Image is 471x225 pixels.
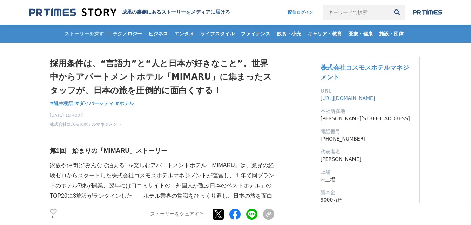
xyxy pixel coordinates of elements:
[376,30,406,37] span: 施設・団体
[50,57,274,97] h1: 採用条件は、“言語力”と“人と日本が好きなこと”。世界中からアパートメントホテル「MIMARU」に集まったスタッフが、日本の旅を圧倒的に面白くする！
[50,100,74,107] a: #誕生秘話
[238,30,273,37] span: ファイナンス
[146,30,171,37] span: ビジネス
[110,25,145,43] a: テクノロジー
[323,5,389,20] input: キーワードで検索
[321,64,409,81] a: 株式会社コスモスホテルマネジメント
[321,156,414,163] dd: [PERSON_NAME]
[29,8,116,17] img: 成果の裏側にあるストーリーをメディアに届ける
[305,25,345,43] a: キャリア・教育
[171,25,197,43] a: エンタメ
[321,148,414,156] dt: 代表者名
[321,169,414,176] dt: 上場
[197,25,237,43] a: ライフスタイル
[321,115,414,122] dd: [PERSON_NAME][STREET_ADDRESS]
[171,30,197,37] span: エンタメ
[238,25,273,43] a: ファイナンス
[110,30,145,37] span: テクノロジー
[321,196,414,204] dd: 9000万円
[122,9,230,15] h2: 成果の裏側にあるストーリーをメディアに届ける
[321,189,414,196] dt: 資本金
[50,147,168,154] strong: 第1回 始まりの「MIMARU」ストーリー
[150,211,204,217] p: ストーリーをシェアする
[321,176,414,183] dd: 未上場
[376,25,406,43] a: 施設・団体
[321,95,375,101] a: [URL][DOMAIN_NAME]
[274,30,304,37] span: 飲食・小売
[321,108,414,115] dt: 本社所在地
[197,30,237,37] span: ライフスタイル
[389,5,405,20] button: 検索
[146,25,171,43] a: ビジネス
[50,216,57,219] p: 6
[321,135,414,143] dd: [PHONE_NUMBER]
[50,121,121,128] a: 株式会社コスモスホテルマネジメント
[413,9,442,15] img: prtimes
[29,8,230,17] a: 成果の裏側にあるストーリーをメディアに届ける 成果の裏側にあるストーリーをメディアに届ける
[321,128,414,135] dt: 電話番号
[345,25,376,43] a: 医療・健康
[50,112,121,118] span: [DATE] 15時30分
[115,100,134,107] a: #ホテル
[281,5,320,20] a: 配信ログイン
[274,25,304,43] a: 飲食・小売
[305,30,345,37] span: キャリア・教育
[321,87,414,95] dt: URL
[75,100,114,107] a: #ダイバーシティ
[345,30,376,37] span: 医療・健康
